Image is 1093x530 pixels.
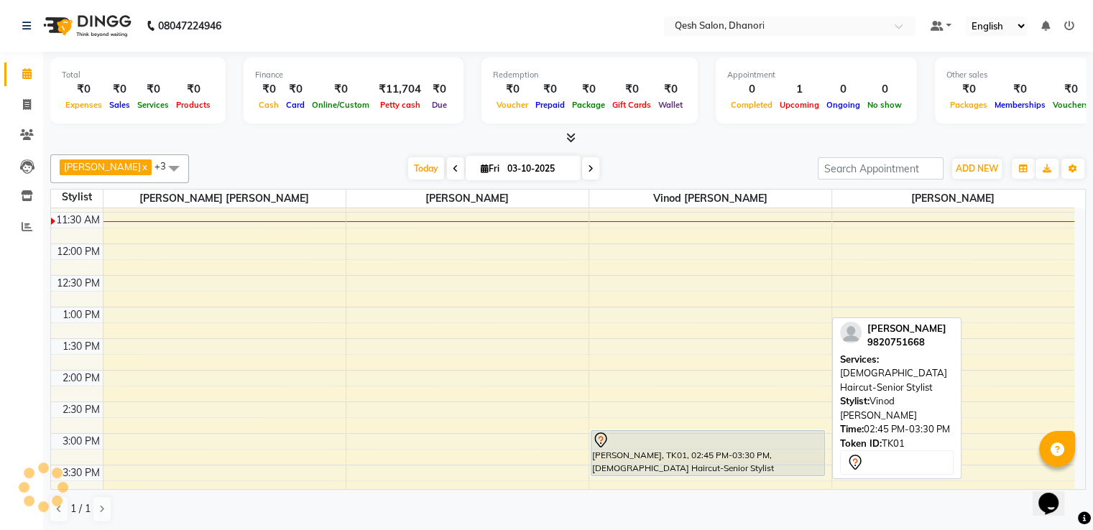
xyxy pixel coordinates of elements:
[568,100,609,110] span: Package
[477,163,503,174] span: Fri
[823,100,864,110] span: Ongoing
[106,100,134,110] span: Sales
[37,6,135,46] img: logo
[823,81,864,98] div: 0
[408,157,444,180] span: Today
[103,190,346,208] span: [PERSON_NAME] [PERSON_NAME]
[832,190,1075,208] span: [PERSON_NAME]
[776,100,823,110] span: Upcoming
[956,163,998,174] span: ADD NEW
[64,161,141,172] span: [PERSON_NAME]
[141,161,147,172] a: x
[428,100,451,110] span: Due
[308,100,373,110] span: Online/Custom
[1049,81,1092,98] div: ₹0
[255,100,282,110] span: Cash
[60,339,103,354] div: 1:30 PM
[53,213,103,228] div: 11:30 AM
[134,100,172,110] span: Services
[493,69,686,81] div: Redemption
[346,190,589,208] span: [PERSON_NAME]
[60,371,103,386] div: 2:00 PM
[840,437,954,451] div: TK01
[840,395,870,406] span: Stylist:
[155,160,177,172] span: +3
[727,69,905,81] div: Appointment
[840,367,947,393] span: [DEMOGRAPHIC_DATA] Haircut-Senior Stylist
[493,81,532,98] div: ₹0
[609,81,655,98] div: ₹0
[158,6,221,46] b: 08047224946
[70,501,91,516] span: 1 / 1
[532,100,568,110] span: Prepaid
[609,100,655,110] span: Gift Cards
[1049,100,1092,110] span: Vouchers
[946,100,991,110] span: Packages
[864,81,905,98] div: 0
[60,307,103,322] div: 1:00 PM
[864,100,905,110] span: No show
[1033,473,1079,516] iframe: chat widget
[591,431,825,475] div: [PERSON_NAME], TK01, 02:45 PM-03:30 PM, [DEMOGRAPHIC_DATA] Haircut-Senior Stylist
[991,81,1049,98] div: ₹0
[655,100,686,110] span: Wallet
[840,423,864,434] span: Time:
[106,81,134,98] div: ₹0
[172,81,214,98] div: ₹0
[946,81,991,98] div: ₹0
[255,81,282,98] div: ₹0
[427,81,452,98] div: ₹0
[172,100,214,110] span: Products
[373,81,427,98] div: ₹11,704
[776,81,823,98] div: 1
[532,81,568,98] div: ₹0
[952,159,1002,179] button: ADD NEW
[308,81,373,98] div: ₹0
[727,100,776,110] span: Completed
[589,190,831,208] span: Vinod [PERSON_NAME]
[282,100,308,110] span: Card
[840,422,954,437] div: 02:45 PM-03:30 PM
[655,81,686,98] div: ₹0
[54,276,103,291] div: 12:30 PM
[62,69,214,81] div: Total
[867,322,946,334] span: [PERSON_NAME]
[62,81,106,98] div: ₹0
[377,100,424,110] span: Petty cash
[60,465,103,480] div: 3:30 PM
[51,190,103,205] div: Stylist
[62,100,106,110] span: Expenses
[568,81,609,98] div: ₹0
[840,437,882,449] span: Token ID:
[134,81,172,98] div: ₹0
[867,335,946,350] div: 9820751668
[60,402,103,417] div: 2:30 PM
[840,322,862,343] img: profile
[818,157,944,180] input: Search Appointment
[503,158,575,180] input: 2025-10-03
[255,69,452,81] div: Finance
[282,81,308,98] div: ₹0
[54,244,103,259] div: 12:00 PM
[60,434,103,449] div: 3:00 PM
[493,100,532,110] span: Voucher
[840,353,879,365] span: Services:
[727,81,776,98] div: 0
[840,394,954,422] div: Vinod [PERSON_NAME]
[991,100,1049,110] span: Memberships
